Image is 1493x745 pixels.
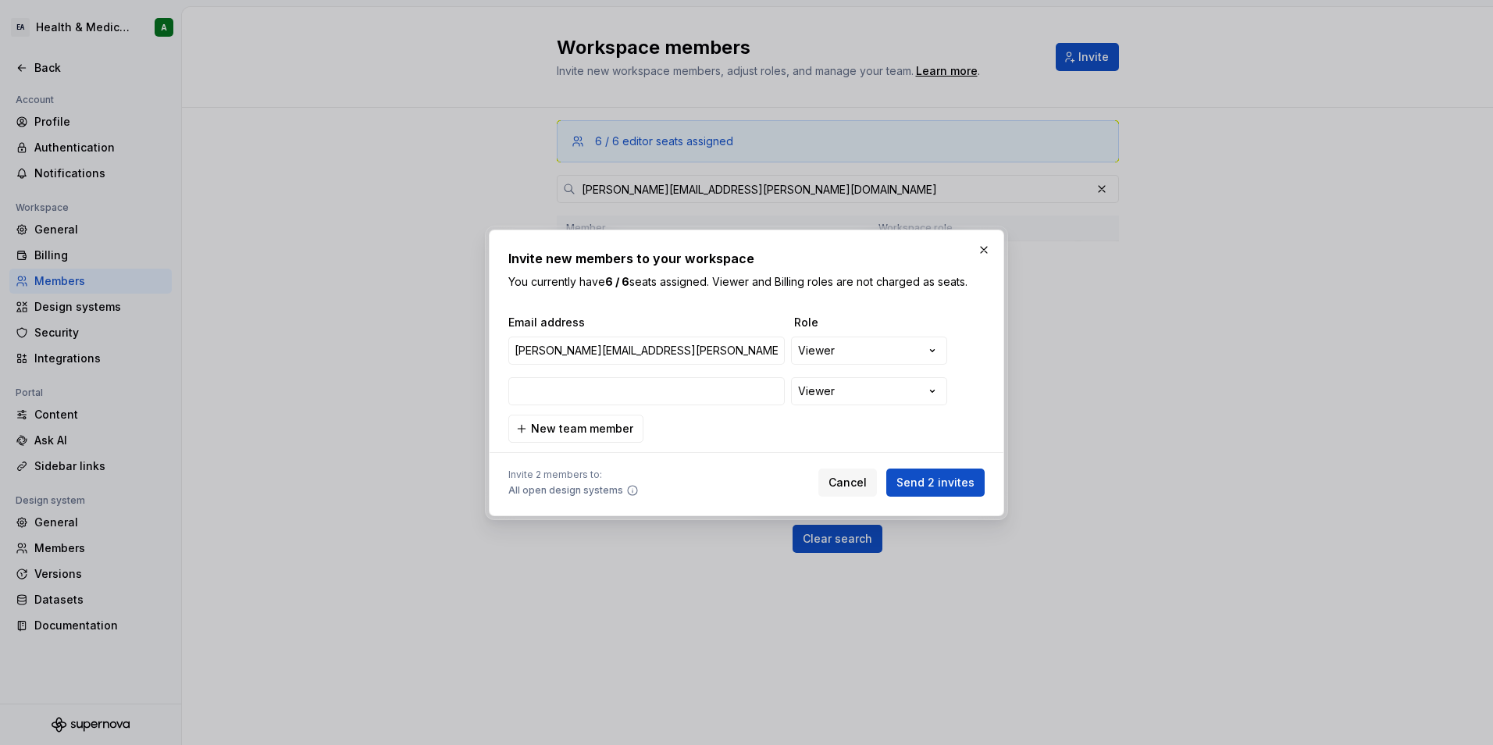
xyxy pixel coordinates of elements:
button: New team member [508,415,643,443]
span: Email address [508,315,788,330]
span: Role [794,315,950,330]
h2: Invite new members to your workspace [508,249,985,268]
span: Send 2 invites [896,475,975,490]
p: You currently have seats assigned. Viewer and Billing roles are not charged as seats. [508,274,985,290]
b: 6 / 6 [605,275,629,288]
button: Cancel [818,469,877,497]
span: Cancel [828,475,867,490]
span: Invite 2 members to: [508,469,639,481]
span: New team member [531,421,633,437]
span: All open design systems [508,484,623,497]
button: Send 2 invites [886,469,985,497]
